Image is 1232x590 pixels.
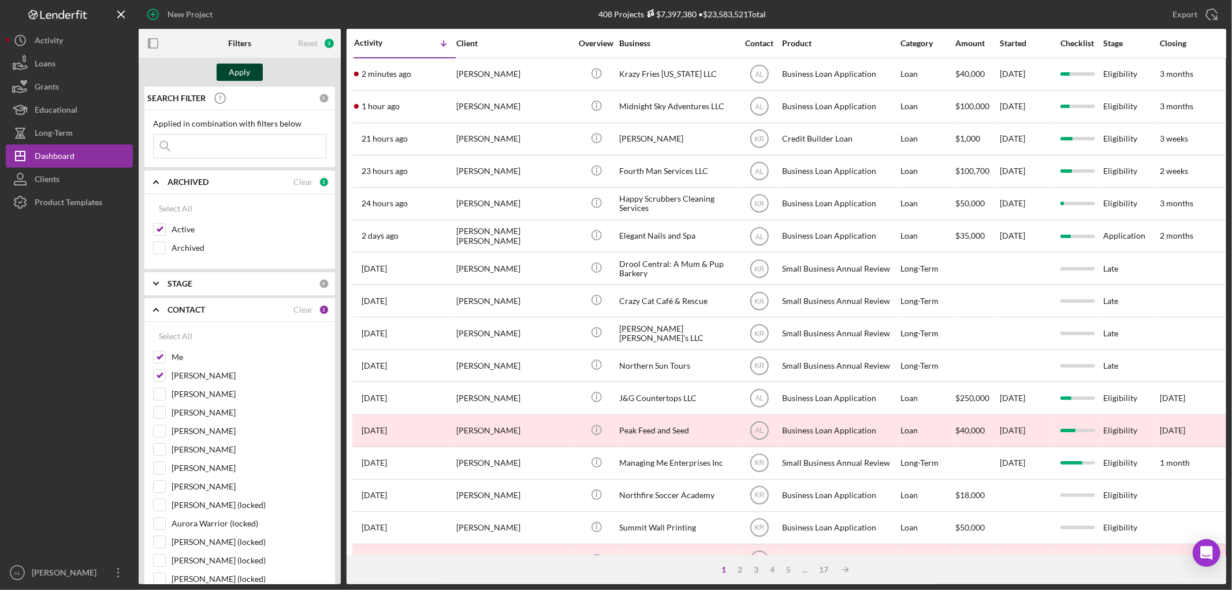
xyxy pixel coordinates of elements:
time: 2025-10-07 20:28 [362,199,408,208]
div: Contact [738,39,781,48]
text: KR [754,200,764,208]
div: Eligibility [1103,188,1159,219]
button: Apply [217,64,263,81]
text: AL [755,168,764,176]
div: [PERSON_NAME] [456,156,572,187]
div: Apply [229,64,251,81]
time: 3 months [1160,555,1193,565]
a: Activity [6,29,133,52]
label: Aurora Warrior (locked) [172,518,326,529]
time: 3 months [1160,101,1193,111]
div: 408 Projects • $23,583,521 Total [599,9,766,19]
div: Late [1103,318,1159,348]
div: Business Loan Application [782,480,898,511]
text: AL [755,70,764,79]
div: Overview [575,39,618,48]
div: [PERSON_NAME] [456,59,572,90]
div: Business Loan Application [782,221,898,251]
span: $50,000 [955,522,985,532]
div: Loan [900,383,954,413]
div: [PERSON_NAME] [456,318,572,348]
button: Clients [6,168,133,191]
div: Loan [900,221,954,251]
time: 2025-10-02 17:44 [362,426,387,435]
text: KR [754,362,764,370]
div: Crazy Cat Café & Rescue [619,285,735,316]
time: [DATE] [1160,393,1185,403]
text: KR [754,492,764,500]
div: [PERSON_NAME] [456,513,572,543]
div: Drool Central: A Mum & Pup Barkery [619,253,735,284]
div: Stage [1103,39,1159,48]
div: [PERSON_NAME] [456,383,572,413]
div: 1 [716,565,732,574]
text: AL [755,232,764,240]
time: 2025-10-02 19:04 [362,329,387,338]
div: [DATE] [1000,448,1052,478]
div: Eligibility [1103,59,1159,90]
text: KR [754,297,764,305]
div: Loan [900,415,954,446]
span: $35,000 [955,231,985,240]
button: Grants [6,75,133,98]
div: 17 [813,565,834,574]
div: [PERSON_NAME] [29,561,104,587]
time: 2025-09-30 19:51 [362,523,387,532]
time: 2025-10-08 20:09 [362,69,411,79]
div: Late [1103,285,1159,316]
time: 2025-10-02 23:06 [362,296,387,306]
div: Grants [35,75,59,101]
span: $40,000 [955,69,985,79]
text: AL [755,395,764,403]
button: Long-Term [6,121,133,144]
div: Long-Term [900,350,954,381]
div: Eligibility [1103,156,1159,187]
label: [PERSON_NAME] [172,481,326,492]
label: Active [172,224,326,235]
div: Clear [293,177,313,187]
div: Clients [35,168,59,194]
div: Loan [900,91,954,122]
time: 2 weeks [1160,166,1188,176]
div: Loan [900,156,954,187]
div: Eligibility [1103,415,1159,446]
div: [DATE] [1000,156,1052,187]
div: [PERSON_NAME] [PERSON_NAME] [456,221,572,251]
b: Filters [228,39,251,48]
div: Product [782,39,898,48]
div: [PERSON_NAME] [456,253,572,284]
time: 1 month [1160,458,1190,467]
a: Dashboard [6,144,133,168]
div: [DATE] [1000,415,1052,446]
time: 3 weeks [1160,133,1188,143]
b: CONTACT [168,305,205,314]
div: 0 [319,93,329,103]
div: Eligibility [1103,383,1159,413]
div: Dashboard [35,144,75,170]
text: AL [755,103,764,111]
label: [PERSON_NAME] [172,388,326,400]
button: New Project [139,3,224,26]
button: Educational [6,98,133,121]
div: Select All [159,197,192,220]
span: $100,000 [955,101,989,111]
div: Loan [900,480,954,511]
div: [DATE] [1000,221,1052,251]
div: Loan [900,513,954,543]
div: Loan [900,188,954,219]
div: Eligibility [1103,91,1159,122]
button: Select All [153,325,198,348]
text: AL [755,427,764,435]
div: New Project [168,3,213,26]
time: 2025-10-07 21:22 [362,166,408,176]
button: Loans [6,52,133,75]
div: Loan [900,59,954,90]
label: [PERSON_NAME] (locked) [172,499,326,511]
time: 2025-10-02 01:13 [362,458,387,467]
label: [PERSON_NAME] [172,444,326,455]
time: 2025-10-06 20:37 [362,231,399,240]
